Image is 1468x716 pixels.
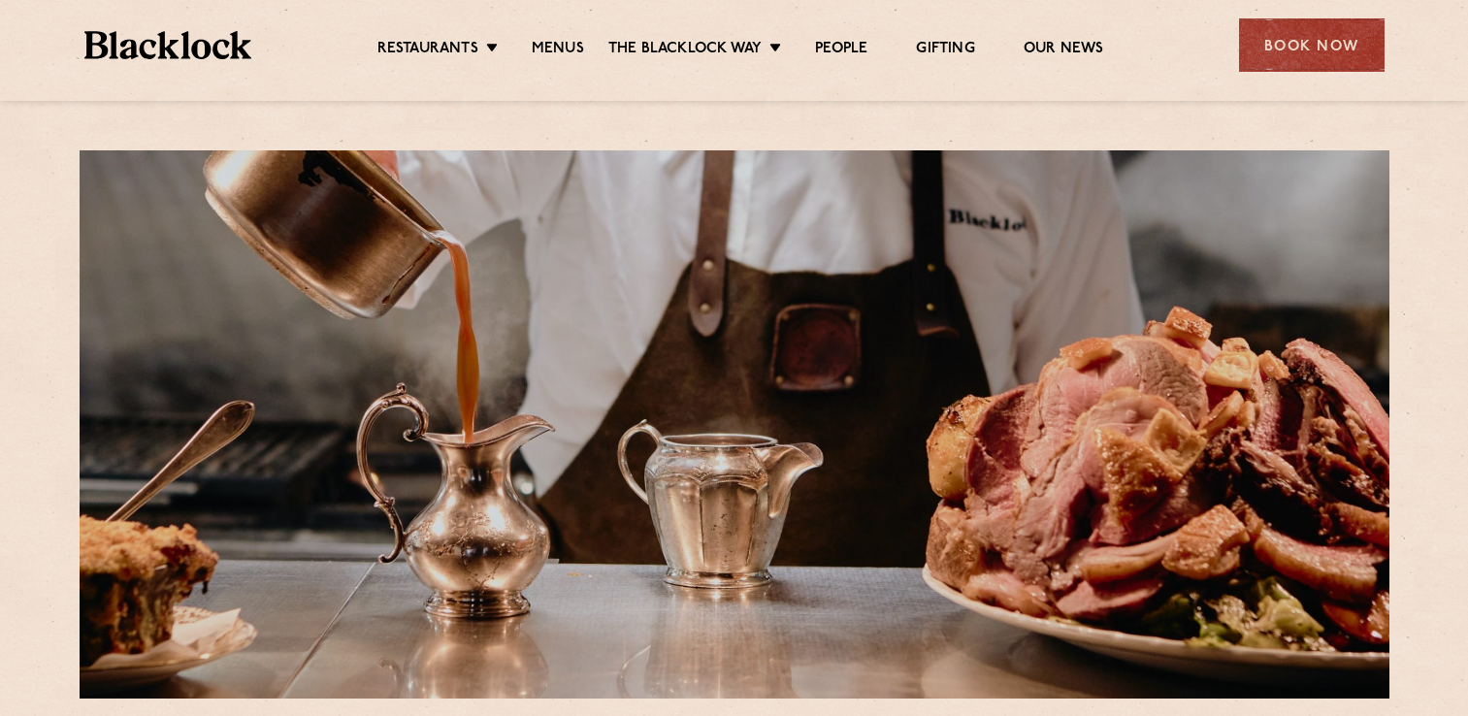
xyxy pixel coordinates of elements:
[377,40,478,61] a: Restaurants
[815,40,867,61] a: People
[1024,40,1104,61] a: Our News
[608,40,762,61] a: The Blacklock Way
[916,40,974,61] a: Gifting
[1239,18,1385,72] div: Book Now
[84,31,252,59] img: BL_Textured_Logo-footer-cropped.svg
[532,40,584,61] a: Menus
